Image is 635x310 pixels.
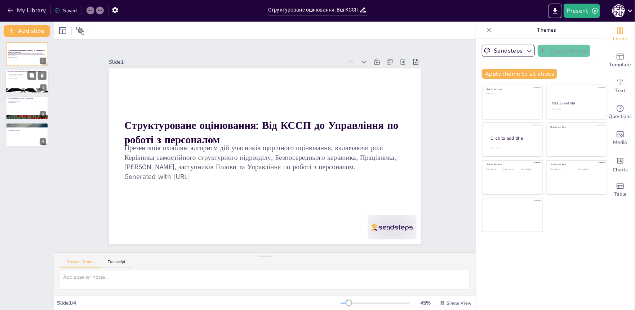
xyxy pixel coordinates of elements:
[447,300,471,306] span: Single View
[8,75,46,76] p: Формування графіка зустрічей
[40,58,46,64] div: 1
[486,88,538,91] div: Click to add title
[606,99,635,125] div: Get real-time input from your audience
[417,300,434,306] div: 45 %
[486,169,502,170] div: Click to add text
[40,138,46,145] div: 4
[76,26,85,35] span: Position
[8,129,46,130] p: Участь у зустрічі
[38,71,46,80] button: Delete Slide
[124,143,405,172] p: Презентація охоплює алгоритм дій учасників щорічного оцінювання, включаючи ролі Керівника самості...
[8,126,46,127] p: Аналіз виконання
[8,102,46,103] p: Перевірка форм
[8,100,46,102] p: Консультації з персоналом
[8,53,46,57] p: Презентація охоплює алгоритм дій учасників щорічного оцінювання, включаючи ролі Керівника самості...
[548,4,562,18] button: Export to PowerPoint
[54,7,77,14] div: Saved
[504,169,520,170] div: Click to add text
[614,190,627,198] span: Table
[124,172,405,182] p: Generated with [URL]
[578,169,601,170] div: Click to add text
[615,87,625,95] span: Text
[486,93,538,95] div: Click to add text
[40,111,46,118] div: 3
[552,108,600,110] div: Click to add text
[612,4,625,17] div: С [PERSON_NAME]
[564,4,600,18] button: Present
[8,130,46,131] p: Ознайомлення з висновком
[8,74,46,75] p: Керівник ознайомлює працівників
[268,5,359,15] input: Insert title
[8,99,46,100] p: Розробка наказу
[613,166,628,174] span: Charts
[109,59,343,66] div: Slide 1
[4,25,50,37] button: Add slide
[612,35,629,43] span: Theme
[482,69,557,79] button: Apply theme to all slides
[606,22,635,48] div: Change the overall theme
[609,113,632,121] span: Questions
[8,76,46,78] p: Обговорення результатів
[491,135,537,141] div: Click to add title
[606,151,635,177] div: Add charts and graphs
[6,96,48,120] div: https://cdn.sendsteps.com/images/logo/sendsteps_logo_white.pnghttps://cdn.sendsteps.com/images/lo...
[60,260,101,268] button: Speaker Notes
[606,177,635,203] div: Add a table
[6,42,48,66] div: https://cdn.sendsteps.com/images/logo/sendsteps_logo_white.pnghttps://cdn.sendsteps.com/images/lo...
[550,126,602,129] div: Click to add title
[612,4,625,18] button: С [PERSON_NAME]
[550,163,602,166] div: Click to add title
[57,300,341,306] div: Slide 1 / 4
[8,49,45,53] strong: Структуроване оцінювання: Від КССП до Управління по роботі з персоналом
[606,48,635,73] div: Add ready made slides
[8,127,46,129] p: Підготовка звіту
[27,71,36,80] button: Duplicate Slide
[5,69,49,94] div: https://cdn.sendsteps.com/images/logo/sendsteps_logo_white.pnghttps://cdn.sendsteps.com/images/lo...
[8,124,46,126] p: Роль працівника
[495,22,599,39] p: Themes
[482,45,535,57] button: Sendsteps
[8,78,46,79] p: Передача в Управління
[5,5,49,16] button: My Library
[8,57,46,58] p: Generated with [URL]
[57,25,68,36] div: Layout
[6,123,48,147] div: https://cdn.sendsteps.com/images/logo/sendsteps_logo_white.pnghttps://cdn.sendsteps.com/images/lo...
[101,260,133,268] button: Transcript
[521,169,538,170] div: Click to add text
[609,61,631,69] span: Template
[40,85,46,91] div: 2
[606,73,635,99] div: Add text boxes
[124,118,398,147] strong: Структуроване оцінювання: Від КССП до Управління по роботі з персоналом
[552,101,600,105] div: Click to add title
[8,103,46,104] p: Узагальнення результатів
[486,163,538,166] div: Click to add title
[8,70,46,72] p: Роль Керівника самостійного структурного підрозділу
[550,169,573,170] div: Click to add text
[613,139,627,147] span: Media
[8,97,46,99] p: Роль Управління по роботі з персоналом
[538,45,590,57] button: Create theme
[491,147,536,149] div: Click to add body
[606,125,635,151] div: Add images, graphics, shapes or video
